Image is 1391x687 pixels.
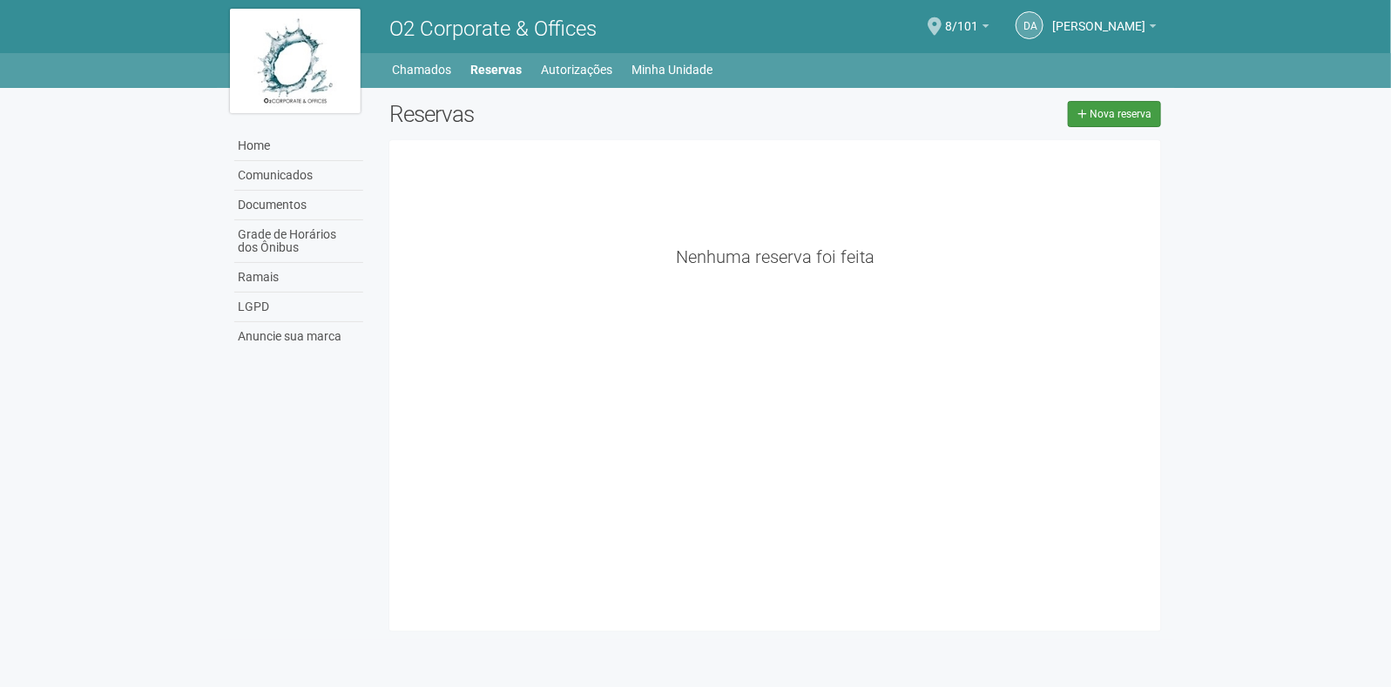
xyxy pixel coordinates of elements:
[393,57,452,82] a: Chamados
[389,101,762,127] h2: Reservas
[542,57,613,82] a: Autorizações
[234,322,363,351] a: Anuncie sua marca
[234,263,363,293] a: Ramais
[1068,101,1161,127] a: Nova reserva
[1090,108,1151,120] span: Nova reserva
[402,249,1149,265] div: Nenhuma reserva foi feita
[945,22,989,36] a: 8/101
[234,191,363,220] a: Documentos
[1016,11,1043,39] a: DA
[230,9,361,113] img: logo.jpg
[389,17,597,41] span: O2 Corporate & Offices
[234,220,363,263] a: Grade de Horários dos Ônibus
[1052,22,1157,36] a: [PERSON_NAME]
[471,57,523,82] a: Reservas
[945,3,978,33] span: 8/101
[234,293,363,322] a: LGPD
[234,161,363,191] a: Comunicados
[1052,3,1145,33] span: Daniel Andres Soto Lozada
[234,131,363,161] a: Home
[632,57,713,82] a: Minha Unidade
